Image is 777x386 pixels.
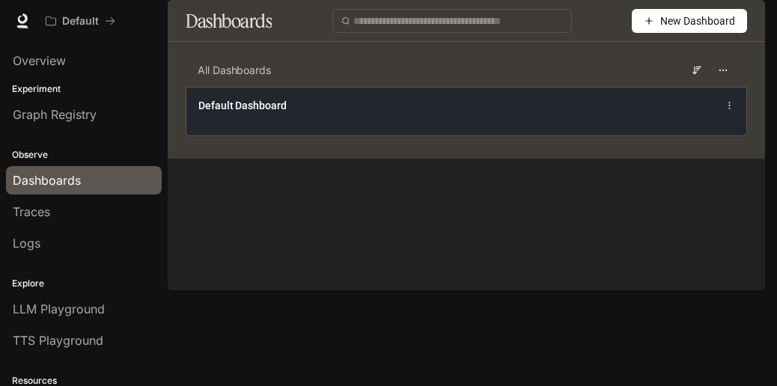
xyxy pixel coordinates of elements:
button: All workspaces [39,6,122,36]
span: New Dashboard [660,13,735,29]
p: Default [62,15,99,28]
span: All Dashboards [198,63,271,78]
a: Default Dashboard [198,98,287,113]
h1: Dashboards [186,6,272,36]
button: New Dashboard [632,9,747,33]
